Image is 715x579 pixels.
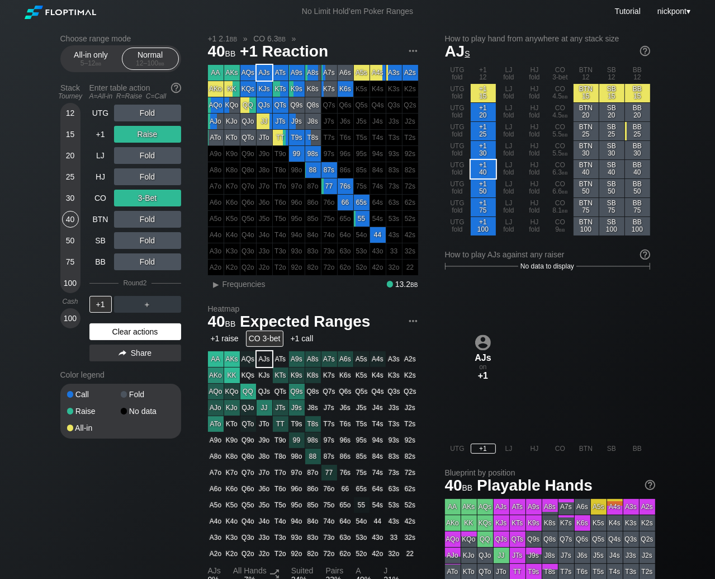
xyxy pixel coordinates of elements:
[475,335,491,350] img: icon-avatar.b40e07d9.svg
[562,168,568,176] span: bb
[121,390,174,398] div: Fold
[354,130,370,145] div: 100% fold in prior round
[305,195,321,210] div: 100% fold in prior round
[370,65,386,81] div: A4s
[289,195,305,210] div: 100% fold in prior round
[445,198,470,216] div: UTG fold
[206,43,238,62] span: 40
[496,179,522,197] div: LJ fold
[625,65,650,83] div: BB 12
[208,243,224,259] div: 100% fold in prior round
[240,211,256,227] div: 100% fold in prior round
[370,97,386,113] div: 100% fold in prior round
[257,178,272,194] div: 100% fold in prior round
[289,114,305,129] div: J9s
[208,81,224,97] div: AKo
[321,97,337,113] div: 100% fold in prior round
[289,178,305,194] div: 100% fold in prior round
[252,34,287,44] span: CO 6.3
[471,198,496,216] div: +1 75
[62,168,79,185] div: 25
[305,162,321,178] div: 88
[407,315,419,327] img: ellipsis.fd386fe8.svg
[403,178,418,194] div: 100% fold in prior round
[562,92,568,100] span: bb
[574,65,599,83] div: BTN 12
[240,243,256,259] div: 100% fold in prior round
[67,407,121,415] div: Raise
[62,275,79,291] div: 100
[114,211,181,228] div: Fold
[240,114,256,129] div: QJo
[574,198,599,216] div: BTN 75
[89,92,181,100] div: A=All-in R=Raise C=Call
[574,103,599,121] div: BTN 20
[127,59,174,67] div: 12 – 100
[403,97,418,113] div: 100% fold in prior round
[208,162,224,178] div: 100% fold in prior round
[114,232,181,249] div: Fold
[338,97,353,113] div: 100% fold in prior round
[338,195,353,210] div: 66
[562,111,568,119] span: bb
[471,122,496,140] div: +1 25
[224,211,240,227] div: 100% fold in prior round
[273,227,288,243] div: 100% fold in prior round
[386,162,402,178] div: 100% fold in prior round
[496,198,522,216] div: LJ fold
[471,103,496,121] div: +1 20
[65,48,117,69] div: All-in only
[305,178,321,194] div: 100% fold in prior round
[278,34,286,43] span: bb
[338,211,353,227] div: 100% fold in prior round
[67,390,121,398] div: Call
[225,46,236,59] span: bb
[257,195,272,210] div: 100% fold in prior round
[599,84,624,102] div: SB 15
[89,126,112,143] div: +1
[574,217,599,236] div: BTN 100
[114,105,181,121] div: Fold
[257,227,272,243] div: 100% fold in prior round
[445,65,470,83] div: UTG fold
[522,160,547,178] div: HJ fold
[240,195,256,210] div: 100% fold in prior round
[224,243,240,259] div: 100% fold in prior round
[240,130,256,145] div: QTo
[496,122,522,140] div: LJ fold
[240,227,256,243] div: 100% fold in prior round
[289,130,305,145] div: T9s
[208,65,224,81] div: AA
[562,130,568,138] span: bb
[386,211,402,227] div: 100% fold in prior round
[338,81,353,97] div: K6s
[114,126,181,143] div: Raise
[125,48,176,69] div: Normal
[321,178,337,194] div: 77
[496,217,522,236] div: LJ fold
[305,243,321,259] div: 100% fold in prior round
[237,34,253,43] span: »
[89,232,112,249] div: SB
[354,114,370,129] div: 100% fold in prior round
[657,7,686,16] span: nickpont
[257,130,272,145] div: JTo
[386,195,402,210] div: 100% fold in prior round
[338,130,353,145] div: 100% fold in prior round
[273,81,288,97] div: KTs
[625,103,650,121] div: BB 20
[286,34,302,43] span: »
[62,310,79,327] div: 100
[114,168,181,185] div: Fold
[338,227,353,243] div: 100% fold in prior round
[599,217,624,236] div: SB 100
[403,130,418,145] div: 100% fold in prior round
[89,211,112,228] div: BTN
[625,122,650,140] div: BB 25
[240,162,256,178] div: 100% fold in prior round
[273,146,288,162] div: 100% fold in prior round
[354,65,370,81] div: A5s
[370,81,386,97] div: 100% fold in prior round
[273,97,288,113] div: QTs
[354,146,370,162] div: 100% fold in prior round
